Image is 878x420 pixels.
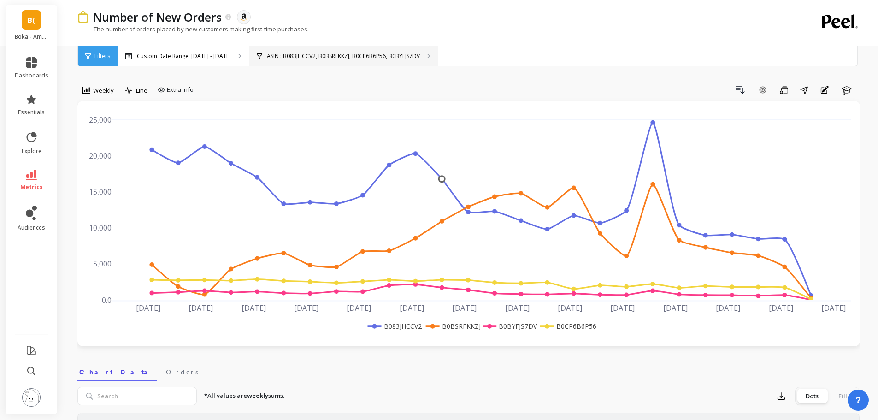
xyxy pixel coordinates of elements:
input: Search [77,387,197,405]
div: Fill [827,389,858,403]
span: explore [22,148,41,155]
p: Custom Date Range, [DATE] - [DATE] [137,53,231,60]
span: dashboards [15,72,48,79]
span: Weekly [93,86,114,95]
p: Boka - Amazon (Essor) [15,33,48,41]
img: profile picture [22,388,41,407]
div: Dots [797,389,827,403]
span: Extra Info [167,85,194,95]
span: Filters [94,53,110,60]
span: ? [855,394,861,407]
span: metrics [20,183,43,191]
span: Orders [166,367,198,377]
span: B( [28,15,35,25]
p: *All values are sums. [204,391,284,401]
nav: Tabs [77,360,860,381]
p: ASIN : B083JHCCV2, B0BSRFKKZJ, B0CP6B6P56, B0BYFJS7DV [267,53,420,60]
strong: weekly [247,391,268,400]
span: essentials [18,109,45,116]
span: Line [136,86,147,95]
p: The number of orders placed by new customers making first-time purchases. [77,25,309,33]
span: audiences [18,224,45,231]
p: Number of New Orders [93,9,222,25]
span: Chart Data [79,367,155,377]
img: header icon [77,11,88,23]
button: ? [848,390,869,411]
img: api.amazon.svg [240,13,248,21]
